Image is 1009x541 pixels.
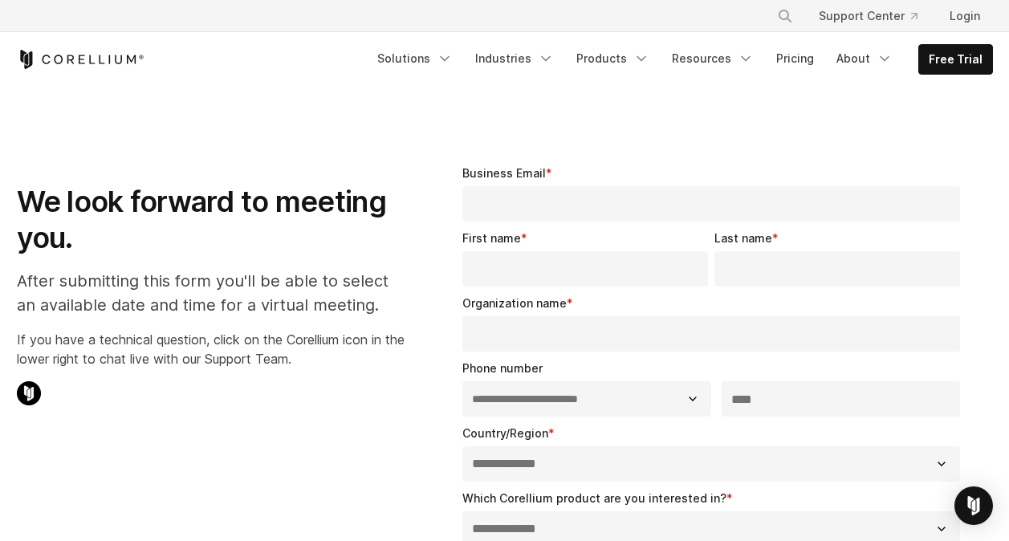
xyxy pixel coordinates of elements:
[17,381,41,405] img: Corellium Chat Icon
[462,361,543,375] span: Phone number
[368,44,462,73] a: Solutions
[919,45,992,74] a: Free Trial
[368,44,993,75] div: Navigation Menu
[806,2,930,31] a: Support Center
[567,44,659,73] a: Products
[17,184,405,256] h1: We look forward to meeting you.
[462,296,567,310] span: Organization name
[827,44,902,73] a: About
[17,330,405,368] p: If you have a technical question, click on the Corellium icon in the lower right to chat live wit...
[17,50,144,69] a: Corellium Home
[662,44,763,73] a: Resources
[466,44,563,73] a: Industries
[954,486,993,525] div: Open Intercom Messenger
[462,426,548,440] span: Country/Region
[767,44,824,73] a: Pricing
[937,2,993,31] a: Login
[771,2,799,31] button: Search
[462,231,521,245] span: First name
[462,491,726,505] span: Which Corellium product are you interested in?
[758,2,993,31] div: Navigation Menu
[17,269,405,317] p: After submitting this form you'll be able to select an available date and time for a virtual meet...
[462,166,546,180] span: Business Email
[714,231,772,245] span: Last name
